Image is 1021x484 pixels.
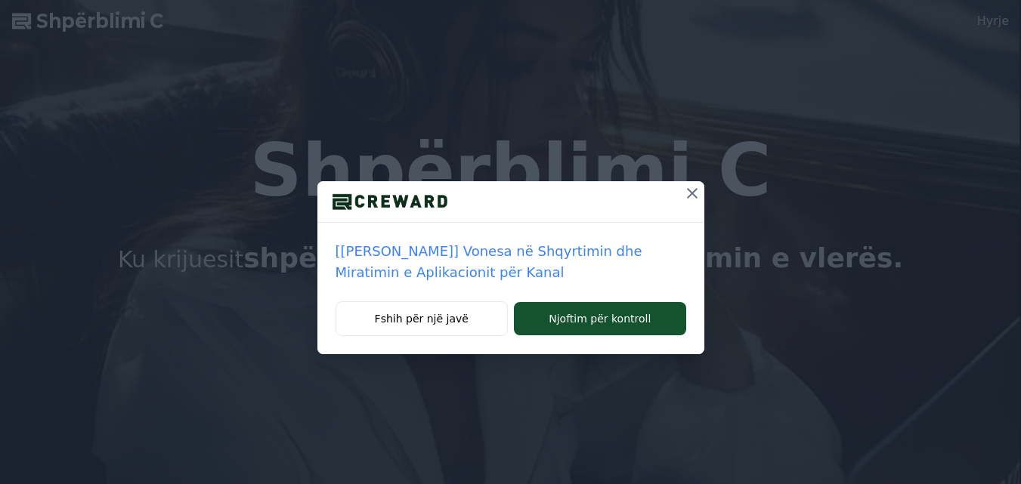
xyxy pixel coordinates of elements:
font: Njoftim për kontroll [549,313,651,325]
font: [[PERSON_NAME]] Vonesa në Shqyrtimin dhe Miratimin e Aplikacionit për Kanal [336,243,642,280]
button: Njoftim për kontroll [514,302,685,335]
font: Fshih për një javë [375,313,469,325]
a: [[PERSON_NAME]] Vonesa në Shqyrtimin dhe Miratimin e Aplikacionit për Kanal [336,241,686,283]
button: Fshih për një javë [336,301,509,336]
img: logo [317,190,463,213]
